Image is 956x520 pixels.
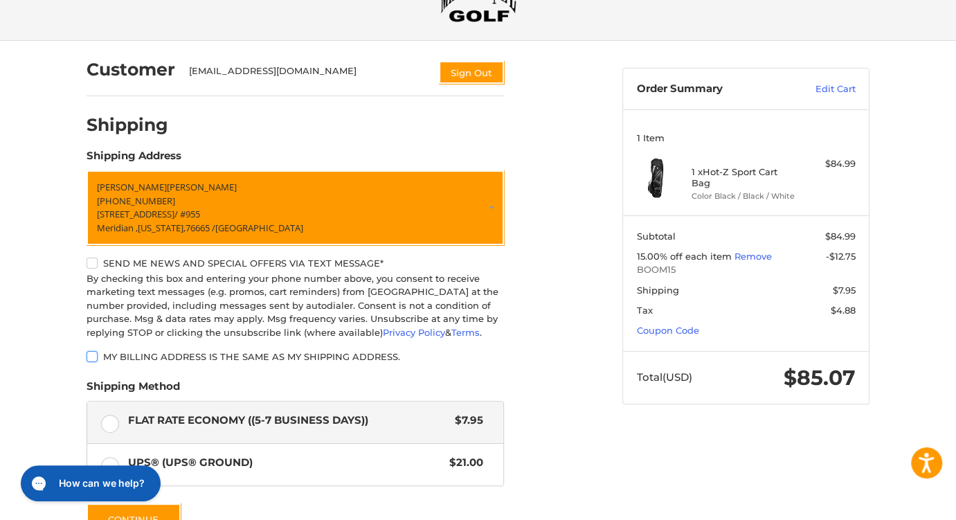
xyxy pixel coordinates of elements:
span: Tax [637,305,653,316]
span: $4.88 [831,305,856,316]
h3: 1 Item [637,132,856,143]
span: $7.95 [448,413,483,429]
legend: Shipping Address [87,148,181,170]
span: Subtotal [637,231,676,242]
a: Edit Cart [786,82,856,96]
span: [US_STATE], [138,222,186,234]
a: Remove [734,251,772,262]
span: Total (USD) [637,370,692,384]
span: Shipping [637,285,679,296]
span: BOOM15 [637,263,856,277]
div: $84.99 [801,157,856,171]
label: My billing address is the same as my shipping address. [87,351,504,362]
span: $7.95 [833,285,856,296]
a: Privacy Policy [383,327,445,338]
span: / #955 [174,208,200,220]
div: [EMAIL_ADDRESS][DOMAIN_NAME] [189,64,426,84]
span: $84.99 [825,231,856,242]
label: Send me news and special offers via text message* [87,258,504,269]
span: $85.07 [784,365,856,391]
span: [GEOGRAPHIC_DATA] [215,222,303,234]
legend: Shipping Method [87,379,180,401]
span: $21.00 [442,455,483,471]
h2: Shipping [87,114,168,136]
h4: 1 x Hot-Z Sport Cart Bag [692,166,797,189]
span: Flat Rate Economy ((5-7 Business Days)) [128,413,449,429]
a: Coupon Code [637,325,699,336]
span: Meridian , [97,222,138,234]
a: Terms [451,327,480,338]
button: Sign Out [439,61,504,84]
span: -$12.75 [826,251,856,262]
h2: Customer [87,59,175,80]
h3: Order Summary [637,82,786,96]
span: 76665 / [186,222,215,234]
li: Color Black / Black / White [692,190,797,202]
span: UPS® (UPS® Ground) [128,455,443,471]
span: [PERSON_NAME] [97,181,167,193]
span: 15.00% off each item [637,251,734,262]
div: By checking this box and entering your phone number above, you consent to receive marketing text ... [87,272,504,340]
span: [PHONE_NUMBER] [97,195,175,207]
iframe: Gorgias live chat messenger [14,460,164,506]
a: Enter or select a different address [87,170,504,245]
span: [PERSON_NAME] [167,181,237,193]
span: [STREET_ADDRESS] [97,208,174,220]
